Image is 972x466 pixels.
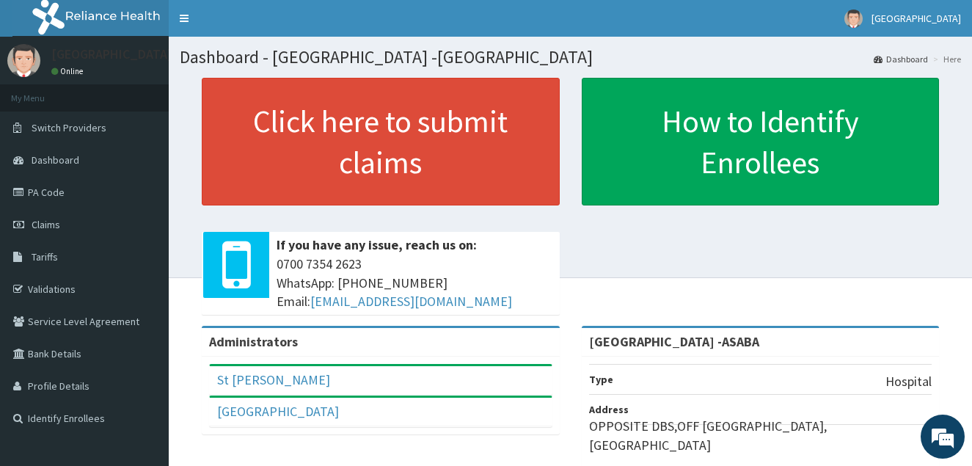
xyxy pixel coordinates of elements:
span: Tariffs [32,250,58,263]
b: Administrators [209,333,298,350]
p: Hospital [885,372,932,391]
span: Switch Providers [32,121,106,134]
a: [EMAIL_ADDRESS][DOMAIN_NAME] [310,293,512,310]
h1: Dashboard - [GEOGRAPHIC_DATA] -[GEOGRAPHIC_DATA] [180,48,961,67]
a: Online [51,66,87,76]
img: User Image [844,10,863,28]
span: Dashboard [32,153,79,167]
a: Dashboard [874,53,928,65]
b: Type [589,373,613,386]
span: 0700 7354 2623 WhatsApp: [PHONE_NUMBER] Email: [277,255,552,311]
a: How to Identify Enrollees [582,78,940,205]
strong: [GEOGRAPHIC_DATA] -ASABA [589,333,759,350]
span: Claims [32,218,60,231]
a: St [PERSON_NAME] [217,371,330,388]
span: [GEOGRAPHIC_DATA] [871,12,961,25]
a: [GEOGRAPHIC_DATA] [217,403,339,420]
p: OPPOSITE DBS,OFF [GEOGRAPHIC_DATA],[GEOGRAPHIC_DATA] [589,417,932,454]
b: Address [589,403,629,416]
b: If you have any issue, reach us on: [277,236,477,253]
img: User Image [7,44,40,77]
a: Click here to submit claims [202,78,560,205]
p: [GEOGRAPHIC_DATA] [51,48,172,61]
li: Here [929,53,961,65]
